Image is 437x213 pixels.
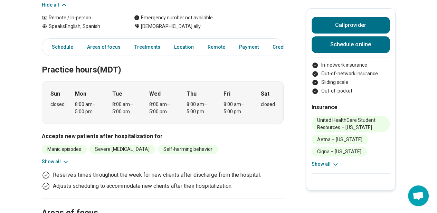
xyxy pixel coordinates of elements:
[50,90,60,98] strong: Sun
[187,101,213,115] div: 8:00 am – 5:00 pm
[53,182,232,190] p: Adjusts scheduling to accommodate new clients after their hospitalization.
[261,101,275,108] div: closed
[268,40,303,54] a: Credentials
[408,185,429,206] a: Open chat
[134,14,213,21] div: Emergency number not available
[312,103,390,112] h2: Insurance
[312,116,390,132] li: United HealthCare Student Resources – [US_STATE]
[312,147,367,156] li: Cigna – [US_STATE]
[312,17,390,33] button: Callprovider
[224,101,250,115] div: 8:00 am – 5:00 pm
[224,90,230,98] strong: Fri
[312,70,390,77] li: Out-of-network insurance
[312,61,390,95] ul: Payment options
[42,81,284,124] div: When does the program meet?
[112,90,122,98] strong: Tue
[312,61,390,69] li: In-network insurance
[75,90,86,98] strong: Mon
[235,40,263,54] a: Payment
[261,90,269,98] strong: Sat
[75,101,102,115] div: 8:00 am – 5:00 pm
[141,23,201,30] span: [DEMOGRAPHIC_DATA] ally
[42,145,87,154] li: Manic episodes
[312,135,368,144] li: Aetna – [US_STATE]
[158,145,218,154] li: Self-harming behavior
[130,40,164,54] a: Treatments
[112,101,139,115] div: 8:00 am – 5:00 pm
[42,1,67,9] button: Hide all
[203,40,229,54] a: Remote
[83,40,125,54] a: Areas of focus
[42,48,284,76] h2: Practice hours (MDT)
[44,40,77,54] a: Schedule
[149,90,161,98] strong: Wed
[53,171,261,179] p: Reserves times throughout the week for new clients after discharge from the hospital.
[312,79,390,86] li: Sliding scale
[170,40,198,54] a: Location
[50,101,65,108] div: closed
[89,145,155,154] li: Severe [MEDICAL_DATA]
[149,101,176,115] div: 8:00 am – 5:00 pm
[312,36,390,53] a: Schedule online
[187,90,197,98] strong: Thu
[42,23,120,30] div: Speaks English, Spanish
[312,87,390,95] li: Out-of-pocket
[42,14,120,21] div: Remote / In-person
[42,158,69,165] button: Show all
[312,161,339,168] button: Show all
[42,132,284,141] h3: Accepts new patients after hospitalization for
